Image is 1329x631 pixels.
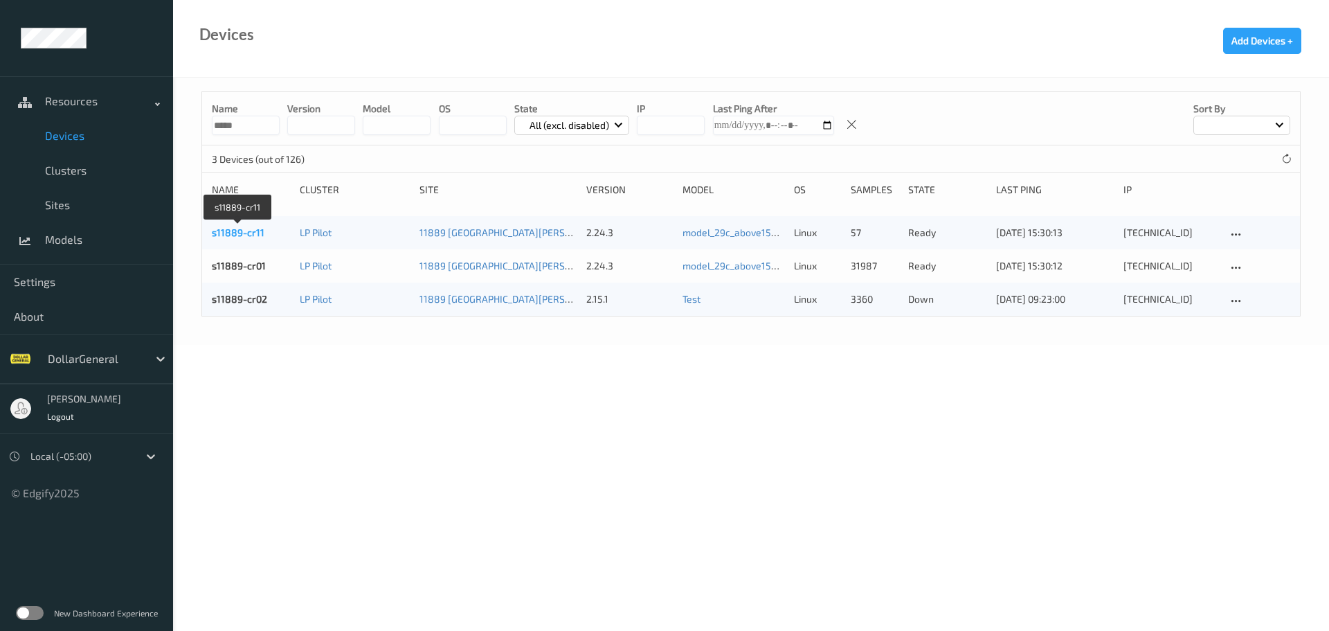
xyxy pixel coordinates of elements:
a: model_29c_above150_same_other [682,260,833,272]
div: 31987 [851,259,898,273]
p: model [363,102,431,116]
div: [DATE] 09:23:00 [996,292,1114,306]
div: Last Ping [996,183,1114,197]
div: [TECHNICAL_ID] [1123,226,1218,240]
a: 11889 [GEOGRAPHIC_DATA][PERSON_NAME], [GEOGRAPHIC_DATA] [419,226,707,238]
p: All (excl. disabled) [525,118,614,132]
p: ready [908,226,986,240]
p: OS [439,102,507,116]
button: Add Devices + [1223,28,1301,54]
p: linux [794,226,841,240]
p: Last Ping After [713,102,834,116]
p: Name [212,102,280,116]
div: 3360 [851,292,898,306]
p: 3 Devices (out of 126) [212,152,316,166]
div: Samples [851,183,898,197]
a: LP Pilot [300,260,332,272]
div: Cluster [300,183,410,197]
div: State [908,183,986,197]
a: LP Pilot [300,293,332,305]
div: Devices [199,28,254,42]
div: Model [682,183,784,197]
p: linux [794,292,841,306]
div: ip [1123,183,1218,197]
div: 2.15.1 [586,292,673,306]
p: version [287,102,355,116]
div: 2.24.3 [586,259,673,273]
a: 11889 [GEOGRAPHIC_DATA][PERSON_NAME], [GEOGRAPHIC_DATA] [419,260,707,272]
div: [DATE] 15:30:13 [996,226,1114,240]
p: Sort by [1193,102,1290,116]
div: [DATE] 15:30:12 [996,259,1114,273]
a: model_29c_above150_same_other [682,226,833,238]
a: LP Pilot [300,226,332,238]
p: linux [794,259,841,273]
p: State [514,102,630,116]
div: OS [794,183,841,197]
p: IP [637,102,705,116]
div: [TECHNICAL_ID] [1123,292,1218,306]
a: s11889-cr02 [212,293,267,305]
div: Site [419,183,577,197]
div: [TECHNICAL_ID] [1123,259,1218,273]
p: ready [908,259,986,273]
p: down [908,292,986,306]
div: Name [212,183,290,197]
div: version [586,183,673,197]
a: s11889-cr11 [212,226,264,238]
a: s11889-cr01 [212,260,266,272]
a: Test [682,293,700,305]
div: 57 [851,226,898,240]
div: 2.24.3 [586,226,673,240]
a: 11889 [GEOGRAPHIC_DATA][PERSON_NAME], [GEOGRAPHIC_DATA] [419,293,707,305]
